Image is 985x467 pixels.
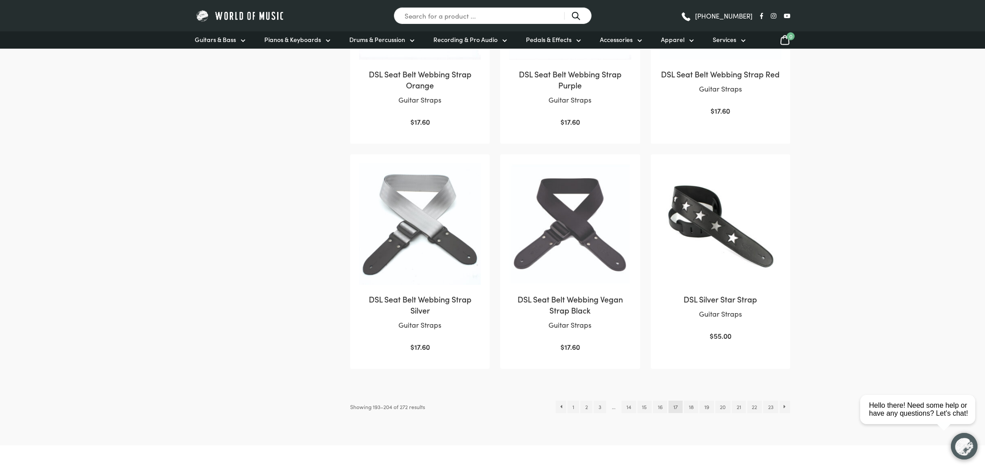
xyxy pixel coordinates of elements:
span: $ [410,117,414,126]
img: DSL Silver Star Strap [660,163,781,285]
h2: DSL Seat Belt Webbing Strap Silver [359,294,481,316]
a: → [780,401,791,413]
span: $ [710,331,714,341]
a: Page 19 [699,401,714,413]
input: Search for a product ... [394,7,592,24]
h2: DSL Seat Belt Webbing Strap Red [660,69,781,80]
span: Pedals & Effects [526,35,572,44]
span: Apparel [661,35,684,44]
a: Page 14 [622,401,636,413]
a: Page 2 [580,401,592,413]
p: Guitar Straps [359,319,481,331]
span: $ [410,342,414,352]
span: … [607,401,620,413]
iframe: Chat with our support team [857,370,985,467]
h2: DSL Seat Belt Webbing Vegan Strap Black [509,294,631,316]
span: Recording & Pro Audio [433,35,498,44]
a: DSL Seat Belt Webbing Vegan Strap BlackGuitar Straps $17.60 [509,163,631,353]
a: Page 20 [715,401,730,413]
a: Page 22 [747,401,762,413]
h2: DSL Silver Star Strap [660,294,781,305]
span: [PHONE_NUMBER] [695,12,753,19]
h2: DSL Seat Belt Webbing Strap Orange [359,69,481,91]
nav: Product Pagination [556,401,790,413]
a: [PHONE_NUMBER] [680,9,753,23]
span: Guitars & Bass [195,35,236,44]
a: DSL Seat Belt Webbing Strap SilverGuitar Straps $17.60 [359,163,481,353]
p: Guitar Straps [359,94,481,106]
a: Page 3 [594,401,606,413]
p: Guitar Straps [509,94,631,106]
h2: DSL Seat Belt Webbing Strap Purple [509,69,631,91]
p: Guitar Straps [660,308,781,320]
span: $ [560,342,564,352]
a: ← [556,401,567,413]
a: Page 21 [732,401,746,413]
bdi: 17.60 [560,117,580,126]
a: Page 15 [637,401,652,413]
span: 0 [787,32,795,40]
a: Page 18 [684,401,698,413]
a: Page 23 [763,401,778,413]
span: $ [711,106,715,115]
span: Page 17 [668,401,682,413]
span: Accessories [600,35,633,44]
span: $ [560,117,564,126]
span: Services [713,35,736,44]
a: Page 16 [653,401,667,413]
bdi: 17.60 [410,342,430,352]
span: Drums & Percussion [349,35,405,44]
bdi: 17.60 [410,117,430,126]
a: Page 1 [568,401,579,413]
img: DSL Seat Belt Webbing Strap Silver [359,163,481,285]
a: DSL Silver Star StrapGuitar Straps $55.00 [660,163,781,342]
bdi: 17.60 [711,106,730,115]
p: Guitar Straps [509,319,631,331]
bdi: 17.60 [560,342,580,352]
img: World of Music [195,9,286,23]
bdi: 55.00 [710,331,731,341]
img: DSL Seat Belt Webbing Vegan Strap Black [509,163,631,285]
span: Pianos & Keyboards [264,35,321,44]
p: Guitar Straps [660,83,781,95]
p: Showing 193–204 of 272 results [350,401,425,413]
